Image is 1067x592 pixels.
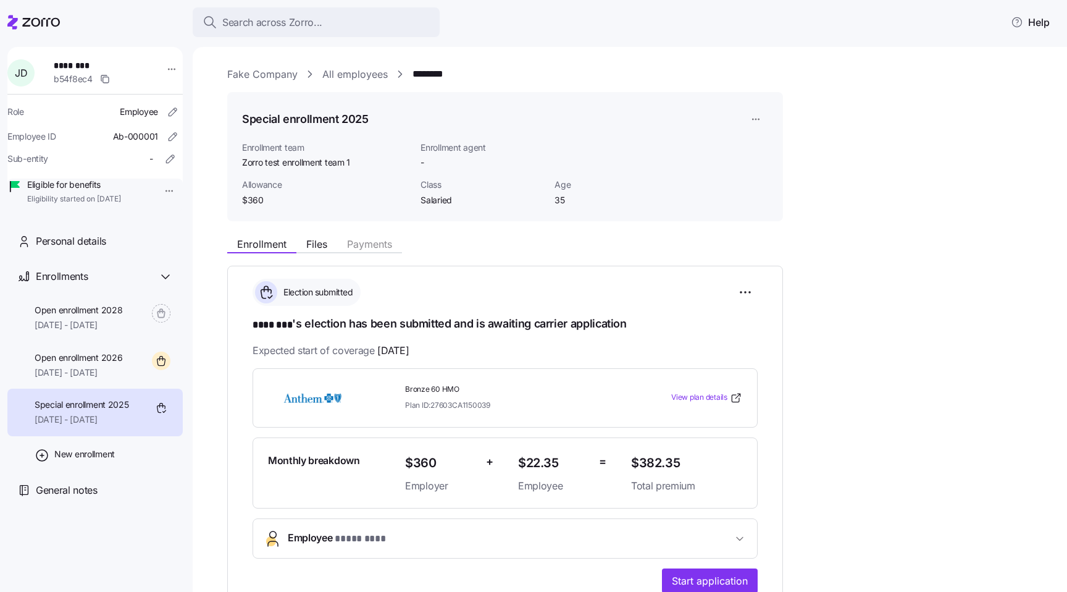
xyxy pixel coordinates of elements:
[322,67,388,82] a: All employees
[35,399,129,411] span: Special enrollment 2025
[631,453,742,473] span: $382.35
[27,179,121,191] span: Eligible for benefits
[671,392,727,404] span: View plan details
[35,304,122,316] span: Open enrollment 2028
[242,111,369,127] h1: Special enrollment 2025
[54,448,115,460] span: New enrollment
[237,239,287,249] span: Enrollment
[405,400,490,410] span: Plan ID: 27603CA1150039
[35,352,122,364] span: Open enrollment 2026
[486,453,493,471] span: +
[242,194,411,206] span: $360
[554,194,679,206] span: 35
[54,73,93,85] span: b54f8ec4
[120,106,158,118] span: Employee
[405,453,476,473] span: $360
[15,68,27,78] span: J D
[405,478,476,494] span: Employer
[518,453,589,473] span: $22.35
[268,384,357,412] img: Anthem
[671,392,742,404] a: View plan details
[1001,10,1060,35] button: Help
[377,343,409,358] span: [DATE]
[631,478,742,494] span: Total premium
[347,239,392,249] span: Payments
[35,366,122,379] span: [DATE] - [DATE]
[280,286,353,298] span: Election submitted
[149,153,153,165] span: -
[242,156,411,169] span: Zorro test enrollment team 1
[35,413,129,426] span: [DATE] - [DATE]
[268,453,360,468] span: Monthly breakdown
[554,179,679,191] span: Age
[253,343,409,358] span: Expected start of coverage
[288,530,385,547] span: Employee
[242,142,411,154] span: Enrollment team
[599,453,606,471] span: =
[193,7,440,37] button: Search across Zorro...
[36,269,88,284] span: Enrollments
[253,316,758,333] h1: 's election has been submitted and is awaiting carrier application
[421,194,545,206] span: Salaried
[7,130,56,143] span: Employee ID
[421,142,545,154] span: Enrollment agent
[36,483,98,498] span: General notes
[242,179,411,191] span: Allowance
[7,153,48,165] span: Sub-entity
[518,478,589,494] span: Employee
[421,156,424,169] span: -
[306,239,327,249] span: Files
[27,194,121,205] span: Eligibility started on [DATE]
[113,130,158,143] span: Ab-000001
[1011,15,1050,30] span: Help
[7,106,24,118] span: Role
[222,15,322,30] span: Search across Zorro...
[227,67,298,82] a: Fake Company
[405,384,621,395] span: Bronze 60 HMO
[421,179,545,191] span: Class
[672,573,748,588] span: Start application
[36,234,106,249] span: Personal details
[35,319,122,331] span: [DATE] - [DATE]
